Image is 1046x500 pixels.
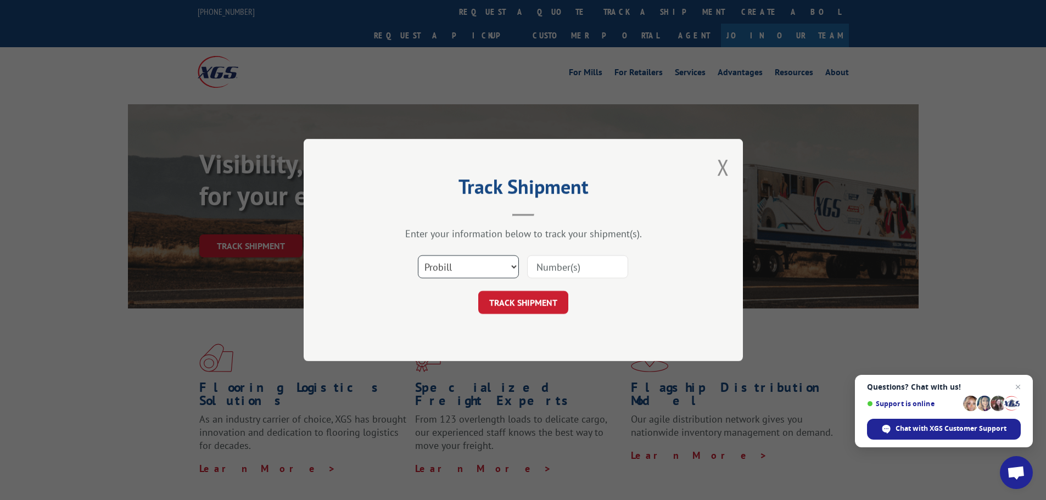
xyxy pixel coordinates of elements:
[867,419,1021,440] span: Chat with XGS Customer Support
[359,179,688,200] h2: Track Shipment
[717,153,729,182] button: Close modal
[867,400,959,408] span: Support is online
[867,383,1021,391] span: Questions? Chat with us!
[527,255,628,278] input: Number(s)
[896,424,1006,434] span: Chat with XGS Customer Support
[478,291,568,314] button: TRACK SHIPMENT
[359,227,688,240] div: Enter your information below to track your shipment(s).
[1000,456,1033,489] a: Open chat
